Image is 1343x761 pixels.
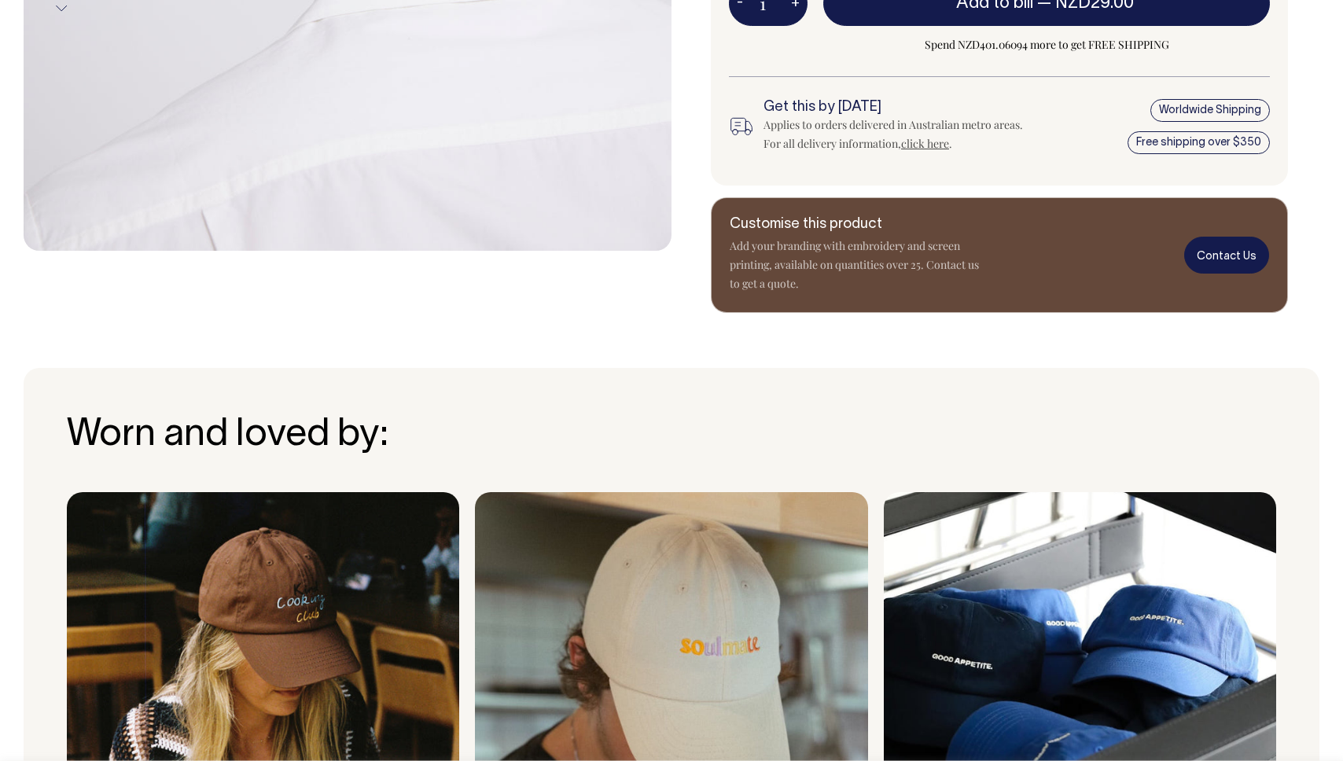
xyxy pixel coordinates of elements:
[730,237,981,293] p: Add your branding with embroidery and screen printing, available on quantities over 25. Contact u...
[730,217,981,233] h6: Customise this product
[823,35,1270,54] span: Spend NZD401.06094 more to get FREE SHIPPING
[763,100,1024,116] h6: Get this by [DATE]
[901,136,949,151] a: click here
[763,116,1024,153] div: Applies to orders delivered in Australian metro areas. For all delivery information, .
[67,415,1276,457] h3: Worn and loved by:
[1184,237,1269,274] a: Contact Us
